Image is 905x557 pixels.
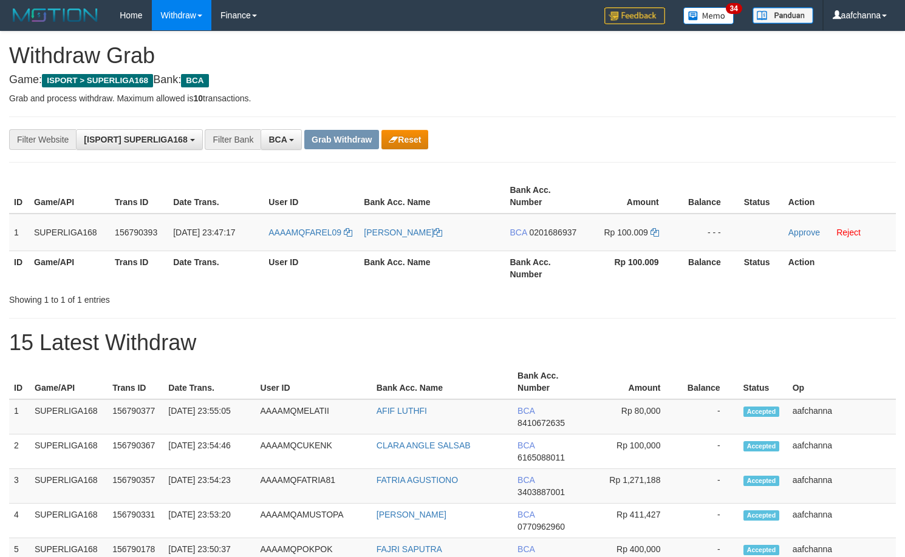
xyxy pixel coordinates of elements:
span: BCA [268,135,287,144]
td: AAAAMQAMUSTOPA [256,504,372,538]
th: Amount [584,179,677,214]
td: Rp 1,271,188 [589,469,678,504]
a: AAAAMQFAREL09 [268,228,352,237]
span: Copy 0201686937 to clipboard [529,228,576,237]
img: Button%20Memo.svg [683,7,734,24]
td: SUPERLIGA168 [29,214,110,251]
th: Trans ID [110,251,168,285]
button: [ISPORT] SUPERLIGA168 [76,129,202,150]
button: Grab Withdraw [304,130,379,149]
a: FATRIA AGUSTIONO [377,475,458,485]
span: AAAAMQFAREL09 [268,228,341,237]
span: 34 [726,3,742,14]
h1: Withdraw Grab [9,44,896,68]
td: - [678,504,738,538]
a: [PERSON_NAME] [364,228,442,237]
td: Rp 100,000 [589,434,678,469]
span: BCA [517,406,534,416]
span: Copy 0770962960 to clipboard [517,522,565,532]
th: Game/API [30,365,108,399]
span: Copy 3403887001 to clipboard [517,487,565,497]
span: 156790393 [115,228,157,237]
span: Rp 100.009 [604,228,647,237]
th: Trans ID [108,365,163,399]
th: Bank Acc. Name [359,251,505,285]
th: Date Trans. [163,365,255,399]
button: BCA [261,129,302,150]
span: BCA [517,475,534,485]
a: CLARA ANGLE SALSAB [377,441,471,450]
td: SUPERLIGA168 [30,504,108,538]
span: BCA [517,441,534,450]
td: aafchanna [788,504,896,538]
span: Accepted [743,510,780,521]
p: Grab and process withdraw. Maximum allowed is transactions. [9,92,896,104]
td: 156790331 [108,504,163,538]
a: Reject [836,228,861,237]
td: [DATE] 23:55:05 [163,399,255,434]
td: aafchanna [788,399,896,434]
img: panduan.png [753,7,813,24]
span: Accepted [743,545,780,555]
span: Copy 6165088011 to clipboard [517,453,565,462]
strong: 10 [193,93,203,103]
th: Status [739,179,784,214]
th: Date Trans. [168,179,264,214]
th: Status [739,365,788,399]
span: Accepted [743,441,780,451]
th: Bank Acc. Name [359,179,505,214]
th: Op [788,365,896,399]
span: Accepted [743,476,780,486]
th: ID [9,179,29,214]
th: Rp 100.009 [584,251,677,285]
th: Balance [678,365,738,399]
span: BCA [510,228,527,237]
td: SUPERLIGA168 [30,469,108,504]
td: Rp 411,427 [589,504,678,538]
td: 156790367 [108,434,163,469]
td: 156790377 [108,399,163,434]
span: Copy 8410672635 to clipboard [517,418,565,428]
td: - - - [677,214,739,251]
th: ID [9,251,29,285]
th: Bank Acc. Number [505,251,584,285]
td: Rp 80,000 [589,399,678,434]
th: Amount [589,365,678,399]
div: Filter Bank [205,129,261,150]
td: [DATE] 23:53:20 [163,504,255,538]
div: Filter Website [9,129,76,150]
td: [DATE] 23:54:23 [163,469,255,504]
th: Action [784,179,896,214]
td: AAAAMQMELATII [256,399,372,434]
a: [PERSON_NAME] [377,510,446,519]
th: Trans ID [110,179,168,214]
span: BCA [517,544,534,554]
td: AAAAMQFATRIA81 [256,469,372,504]
td: 3 [9,469,30,504]
th: Bank Acc. Number [513,365,589,399]
a: AFIF LUTHFI [377,406,427,416]
a: Copy 100009 to clipboard [651,228,659,237]
a: Approve [788,228,820,237]
span: ISPORT > SUPERLIGA168 [42,74,153,87]
span: BCA [181,74,208,87]
th: Date Trans. [168,251,264,285]
th: Balance [677,251,739,285]
th: Bank Acc. Name [372,365,513,399]
td: 156790357 [108,469,163,504]
span: BCA [517,510,534,519]
td: - [678,434,738,469]
td: aafchanna [788,469,896,504]
th: Game/API [29,179,110,214]
img: Feedback.jpg [604,7,665,24]
td: 2 [9,434,30,469]
td: 1 [9,214,29,251]
span: Accepted [743,407,780,417]
a: FAJRI SAPUTRA [377,544,442,554]
th: User ID [256,365,372,399]
td: - [678,469,738,504]
td: SUPERLIGA168 [30,399,108,434]
th: Bank Acc. Number [505,179,584,214]
td: SUPERLIGA168 [30,434,108,469]
td: [DATE] 23:54:46 [163,434,255,469]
